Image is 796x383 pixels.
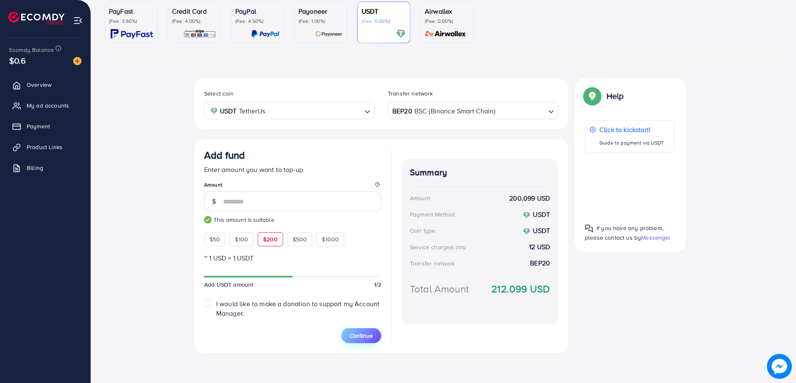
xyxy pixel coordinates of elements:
[216,299,380,318] span: I would like to make a donation to support my Account Manager.
[298,18,343,25] p: (Fee: 1.00%)
[606,91,624,101] p: Help
[533,226,550,235] strong: USDT
[450,244,466,251] small: (6.00%)
[425,18,469,25] p: (Fee: 0.00%)
[410,243,468,251] div: Service charge
[183,29,216,39] img: card
[388,89,433,98] label: Transfer network
[530,258,550,268] strong: BEP20
[109,18,153,25] p: (Fee: 3.60%)
[350,331,373,340] span: Continue
[523,211,530,219] img: coin
[362,18,406,25] p: (Fee: 0.00%)
[235,6,279,16] p: PayPal
[410,282,469,296] div: Total Amount
[599,125,664,135] p: Click to kickstart!
[585,88,600,103] img: Popup guide
[410,210,455,219] div: Payment Method
[641,233,670,242] span: Messenger
[209,235,220,243] span: $50
[8,12,64,25] img: logo
[425,6,469,16] p: Airwallex
[204,164,381,174] p: Enter amount you want to top-up
[315,29,343,39] img: card
[341,328,381,343] button: Continue
[204,253,381,263] p: ~ 1 USD = 1 USDT
[767,354,792,379] img: image
[410,259,455,268] div: Transfer network
[523,228,530,235] img: coin
[6,97,84,114] a: My ad accounts
[491,282,550,296] strong: 212.099 USD
[422,29,469,39] img: card
[27,81,52,89] span: Overview
[263,235,278,243] span: $200
[220,105,237,117] strong: USDT
[239,105,265,117] span: TetherUs
[27,122,50,130] span: Payment
[6,118,84,135] a: Payment
[204,181,381,191] legend: Amount
[204,102,375,119] div: Search for option
[204,216,212,223] img: guide
[410,226,435,235] div: Coin type
[599,138,664,148] p: Guide to payment via USDT
[6,76,84,93] a: Overview
[293,235,307,243] span: $500
[27,143,62,151] span: Product Links
[509,194,550,203] strong: 200.099 USD
[9,46,54,54] span: Ecomdy Balance
[374,280,381,289] span: 1/2
[529,242,550,252] strong: 12 USD
[362,6,406,16] p: USDT
[414,105,495,117] span: BSC (Binance Smart Chain)
[235,18,279,25] p: (Fee: 4.50%)
[172,18,216,25] p: (Fee: 4.00%)
[6,160,84,176] a: Billing
[8,52,27,69] span: $0.6
[496,104,545,117] input: Search for option
[210,107,218,115] img: coin
[204,89,234,98] label: Select coin
[533,210,550,219] strong: USDT
[111,29,153,39] img: card
[204,216,381,224] small: This amount is suitable
[322,235,339,243] span: $1000
[172,6,216,16] p: Credit Card
[73,16,83,25] img: menu
[204,149,245,161] h3: Add fund
[235,235,248,243] span: $100
[388,102,558,119] div: Search for option
[396,29,406,39] img: card
[251,29,279,39] img: card
[298,6,343,16] p: Payoneer
[585,224,593,233] img: Popup guide
[268,104,361,117] input: Search for option
[410,194,430,202] div: Amount
[27,101,69,110] span: My ad accounts
[6,139,84,155] a: Product Links
[585,224,663,242] span: If you have any problem, please contact us by
[204,280,253,289] span: Add USDT amount
[27,164,43,172] span: Billing
[392,105,412,117] strong: BEP20
[73,57,81,65] img: image
[410,167,550,178] h4: Summary
[109,6,153,16] p: PayFast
